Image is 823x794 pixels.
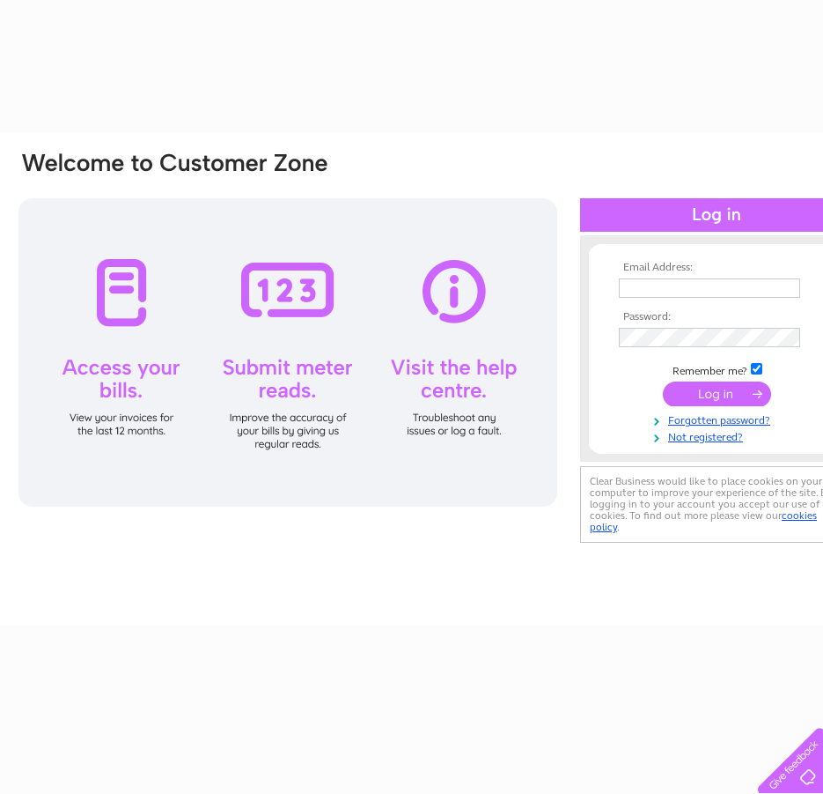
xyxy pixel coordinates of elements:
th: Password: [614,311,819,323]
input: Submit [663,382,771,406]
th: Email Address: [614,262,819,274]
td: Remember me? [614,360,819,378]
a: cookies policy [590,509,817,533]
a: Not registered? [619,427,819,444]
a: Forgotten password? [619,411,819,427]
